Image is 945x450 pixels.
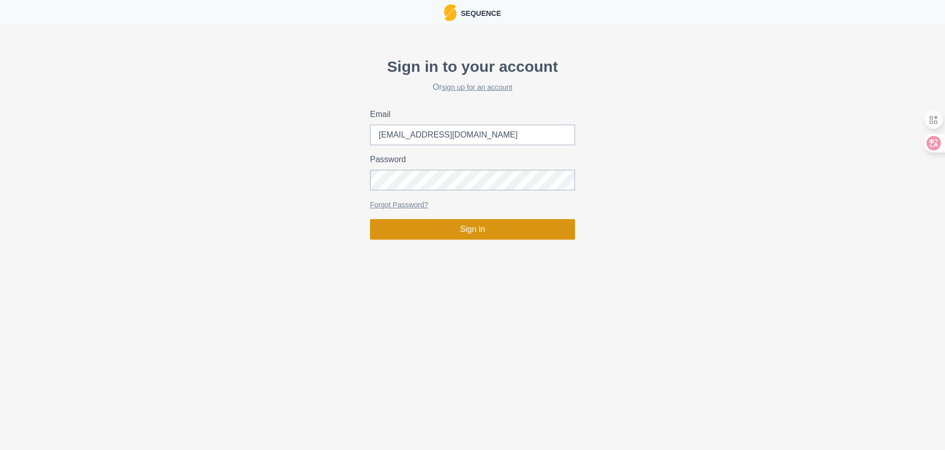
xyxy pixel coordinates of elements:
h2: Or [370,82,575,92]
a: LogoSequence [444,4,501,21]
label: Password [370,153,569,166]
p: Sequence [457,6,501,19]
a: sign up for an account [442,83,512,91]
button: Sign in [370,219,575,240]
img: Logo [444,4,457,21]
a: Forgot Password? [370,201,428,209]
label: Email [370,108,569,121]
p: Sign in to your account [370,55,575,78]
